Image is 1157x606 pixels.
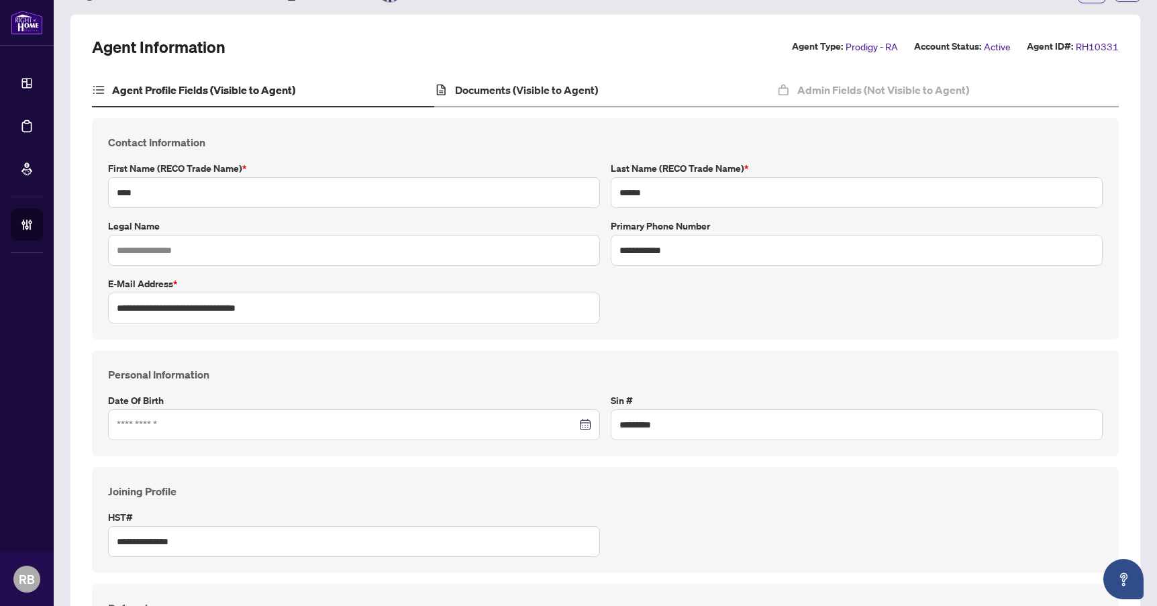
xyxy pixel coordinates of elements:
[108,510,600,525] label: HST#
[611,219,1103,234] label: Primary Phone Number
[611,161,1103,176] label: Last Name (RECO Trade Name)
[108,483,1103,499] h4: Joining Profile
[611,393,1103,408] label: Sin #
[792,39,843,54] label: Agent Type:
[108,134,1103,150] h4: Contact Information
[846,39,898,54] span: Prodigy - RA
[108,393,600,408] label: Date of Birth
[11,10,43,35] img: logo
[984,39,1011,54] span: Active
[108,276,600,291] label: E-mail Address
[1027,39,1073,54] label: Agent ID#:
[19,570,35,589] span: RB
[1076,39,1119,54] span: RH10331
[108,366,1103,383] h4: Personal Information
[108,161,600,176] label: First Name (RECO Trade Name)
[1103,559,1144,599] button: Open asap
[108,219,600,234] label: Legal Name
[112,82,295,98] h4: Agent Profile Fields (Visible to Agent)
[797,82,969,98] h4: Admin Fields (Not Visible to Agent)
[92,36,225,58] h2: Agent Information
[914,39,981,54] label: Account Status:
[455,82,598,98] h4: Documents (Visible to Agent)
